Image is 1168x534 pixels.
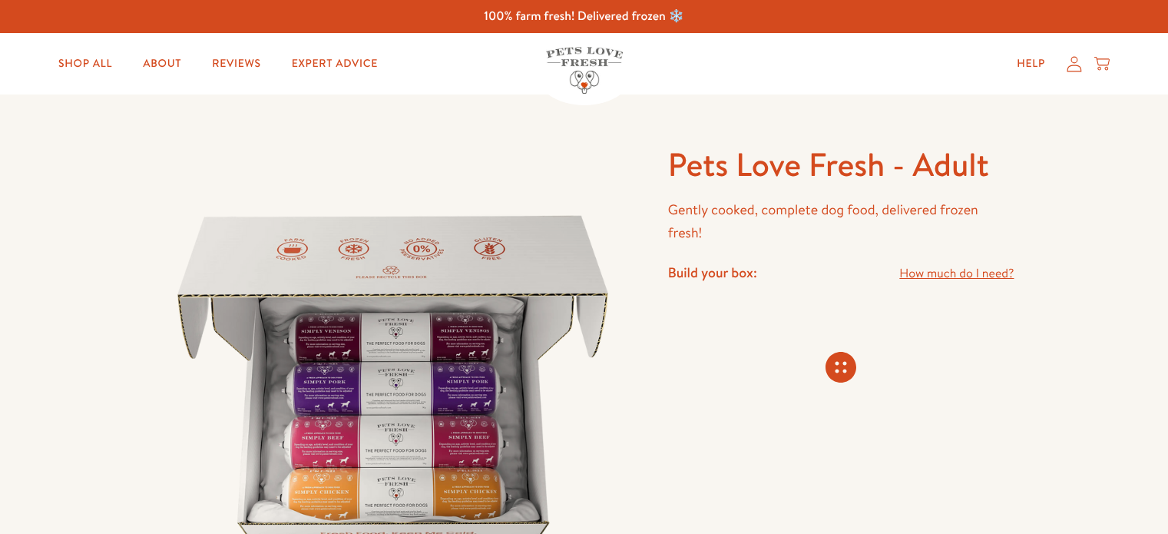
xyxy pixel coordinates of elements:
a: Reviews [200,48,273,79]
p: Gently cooked, complete dog food, delivered frozen fresh! [668,198,1014,245]
a: About [131,48,194,79]
h1: Pets Love Fresh - Adult [668,144,1014,186]
img: Pets Love Fresh [546,47,623,94]
a: Help [1004,48,1057,79]
a: Expert Advice [280,48,390,79]
a: How much do I need? [899,264,1014,284]
h4: Build your box: [668,264,757,281]
a: Shop All [46,48,124,79]
svg: Connecting store [826,352,856,383]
